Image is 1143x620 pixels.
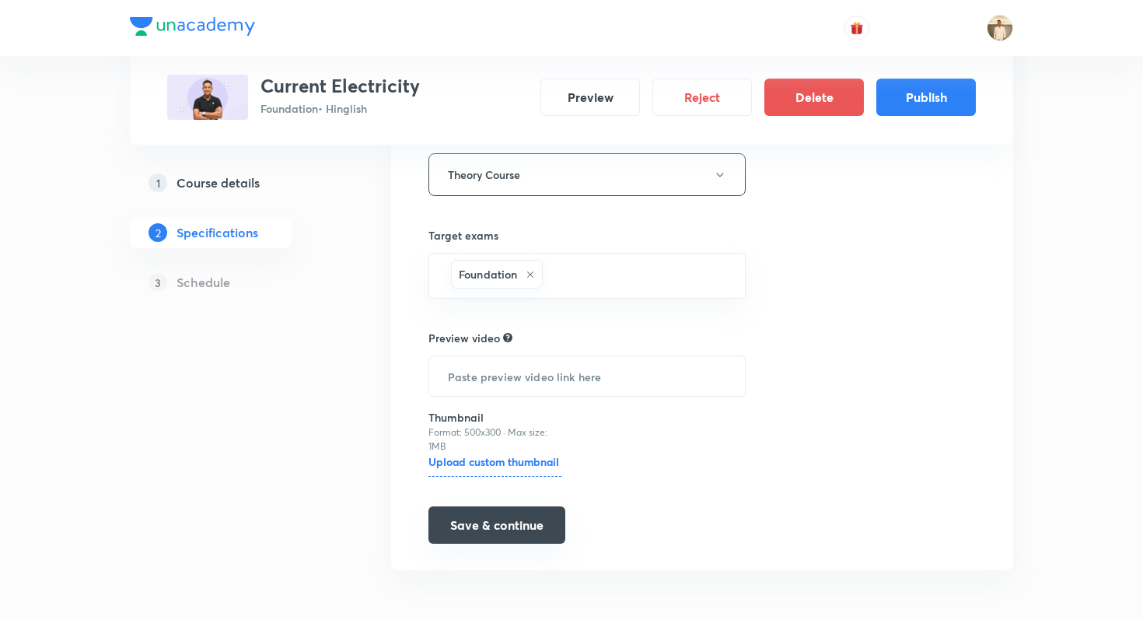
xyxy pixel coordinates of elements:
[428,330,500,346] h6: Preview video
[503,331,512,345] div: Explain about your course, what you’ll be teaching, how it will help learners in their preparation
[429,356,745,396] input: Paste preview video link here
[428,153,746,196] button: Theory Course
[149,273,167,292] p: 3
[177,273,230,292] h5: Schedule
[764,79,864,116] button: Delete
[428,409,561,426] h6: Thumbnail
[736,275,739,278] button: Open
[167,75,248,120] img: 3BE4CCF5-702A-4FF1-AAE0-9D2A1B58F96F_plus.png
[149,173,167,192] p: 1
[428,506,565,544] button: Save & continue
[130,167,341,198] a: 1Course details
[459,266,518,282] h6: Foundation
[260,75,420,97] h3: Current Electricity
[876,79,976,116] button: Publish
[652,79,752,116] button: Reject
[428,227,746,243] h6: Target exams
[130,17,255,40] a: Company Logo
[177,173,260,192] h5: Course details
[149,223,167,242] p: 2
[428,426,561,454] p: Format: 500x300 · Max size: 1MB
[540,79,640,116] button: Preview
[260,100,420,117] p: Foundation • Hinglish
[428,454,561,477] h6: Upload custom thumbnail
[844,16,869,40] button: avatar
[130,17,255,36] img: Company Logo
[177,223,258,242] h5: Specifications
[987,15,1013,41] img: Chandrakant Deshmukh
[850,21,864,35] img: avatar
